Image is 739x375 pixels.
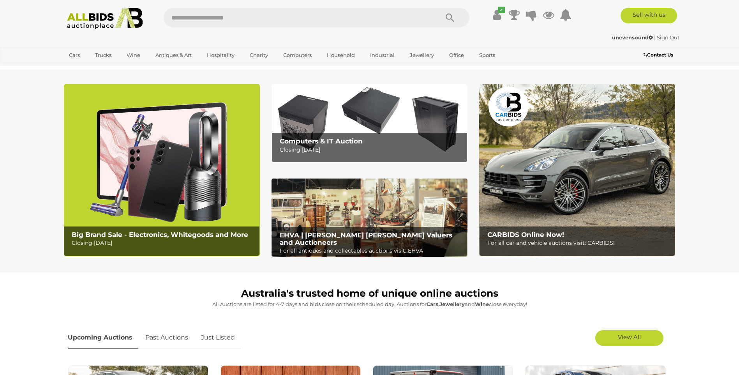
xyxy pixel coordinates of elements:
a: unevensound [612,34,654,41]
a: Jewellery [405,49,439,62]
strong: Cars [427,301,438,307]
p: For all antiques and collectables auctions visit: EHVA [280,246,463,256]
a: Computers [278,49,317,62]
a: Sell with us [621,8,677,23]
i: ✔ [498,7,505,13]
b: CARBIDS Online Now! [487,231,564,239]
a: ✔ [491,8,503,22]
a: Office [444,49,469,62]
b: Computers & IT Auction [280,137,363,145]
a: Wine [122,49,145,62]
a: Just Listed [195,326,241,349]
img: Big Brand Sale - Electronics, Whitegoods and More [64,84,260,256]
span: | [654,34,656,41]
span: View All [618,333,641,341]
strong: Wine [475,301,489,307]
a: Cars [64,49,85,62]
a: Sign Out [657,34,679,41]
button: Search [430,8,469,27]
p: Closing [DATE] [72,238,255,248]
a: View All [595,330,663,346]
a: Computers & IT Auction Computers & IT Auction Closing [DATE] [272,84,467,163]
b: EHVA | [PERSON_NAME] [PERSON_NAME] Valuers and Auctioneers [280,231,452,246]
a: [GEOGRAPHIC_DATA] [64,62,129,74]
p: All Auctions are listed for 4-7 days and bids close on their scheduled day. Auctions for , and cl... [68,300,672,309]
img: Allbids.com.au [63,8,147,29]
p: For all car and vehicle auctions visit: CARBIDS! [487,238,671,248]
a: Antiques & Art [150,49,197,62]
a: Sports [474,49,500,62]
h1: Australia's trusted home of unique online auctions [68,288,672,299]
strong: unevensound [612,34,653,41]
a: Hospitality [202,49,240,62]
img: EHVA | Evans Hastings Valuers and Auctioneers [272,179,467,257]
a: Industrial [365,49,400,62]
strong: Jewellery [439,301,465,307]
b: Big Brand Sale - Electronics, Whitegoods and More [72,231,248,239]
a: CARBIDS Online Now! CARBIDS Online Now! For all car and vehicle auctions visit: CARBIDS! [479,84,675,256]
p: Closing [DATE] [280,145,463,155]
a: EHVA | Evans Hastings Valuers and Auctioneers EHVA | [PERSON_NAME] [PERSON_NAME] Valuers and Auct... [272,179,467,257]
a: Trucks [90,49,116,62]
a: Charity [245,49,273,62]
a: Upcoming Auctions [68,326,138,349]
a: Big Brand Sale - Electronics, Whitegoods and More Big Brand Sale - Electronics, Whitegoods and Mo... [64,84,260,256]
img: Computers & IT Auction [272,84,467,163]
a: Contact Us [644,51,675,59]
img: CARBIDS Online Now! [479,84,675,256]
b: Contact Us [644,52,673,58]
a: Household [322,49,360,62]
a: Past Auctions [139,326,194,349]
